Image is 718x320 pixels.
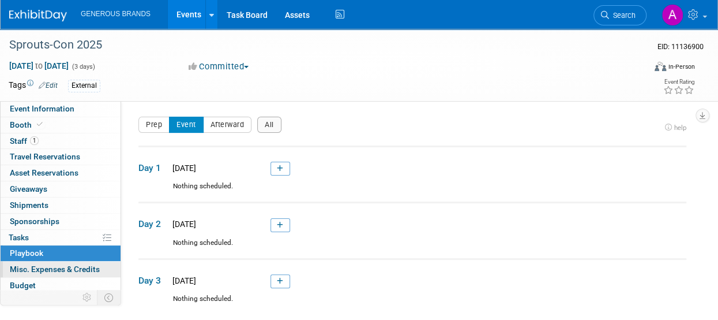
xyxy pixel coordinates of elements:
[81,10,151,18] span: GENEROUS BRANDS
[1,262,121,277] a: Misc. Expenses & Credits
[30,136,39,145] span: 1
[10,248,43,258] span: Playbook
[655,62,666,71] img: Format-Inperson.png
[10,152,80,161] span: Travel Reservations
[10,200,48,210] span: Shipments
[10,136,39,146] span: Staff
[1,198,121,213] a: Shipments
[138,294,686,314] div: Nothing scheduled.
[1,133,121,149] a: Staff1
[10,168,78,177] span: Asset Reservations
[138,218,167,230] span: Day 2
[37,121,43,128] i: Booth reservation complete
[593,5,646,25] a: Search
[138,238,686,258] div: Nothing scheduled.
[1,165,121,181] a: Asset Reservations
[10,184,47,194] span: Giveaways
[138,162,167,174] span: Day 1
[203,117,252,133] button: Afterward
[1,214,121,229] a: Sponsorships
[1,245,121,261] a: Playbook
[77,290,97,305] td: Personalize Event Tab Strip
[138,117,170,133] button: Prep
[71,63,95,70] span: (3 days)
[9,79,58,92] td: Tags
[595,60,695,77] div: Event Format
[657,42,704,51] span: Event ID: 11136900
[674,124,686,132] span: help
[39,81,58,90] a: Edit
[10,217,59,226] span: Sponsorships
[10,120,45,129] span: Booth
[1,117,121,133] a: Booth
[9,10,67,21] img: ExhibitDay
[10,265,100,274] span: Misc. Expenses & Credits
[10,281,36,290] span: Budget
[1,278,121,293] a: Budget
[257,117,281,133] button: All
[97,290,121,305] td: Toggle Event Tabs
[169,163,196,173] span: [DATE]
[1,101,121,117] a: Event Information
[169,219,196,229] span: [DATE]
[661,4,683,26] img: Astrid Aguayo
[9,61,69,71] span: [DATE] [DATE]
[185,61,253,73] button: Committed
[68,80,100,92] div: External
[663,79,694,85] div: Event Rating
[138,274,167,287] span: Day 3
[1,149,121,165] a: Travel Reservations
[138,181,686,202] div: Nothing scheduled.
[10,104,74,113] span: Event Information
[9,233,29,242] span: Tasks
[1,230,121,245] a: Tasks
[1,181,121,197] a: Giveaways
[609,11,636,20] span: Search
[668,62,695,71] div: In-Person
[33,61,44,70] span: to
[5,35,636,55] div: Sprouts-Con 2025
[169,117,204,133] button: Event
[169,276,196,285] span: [DATE]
